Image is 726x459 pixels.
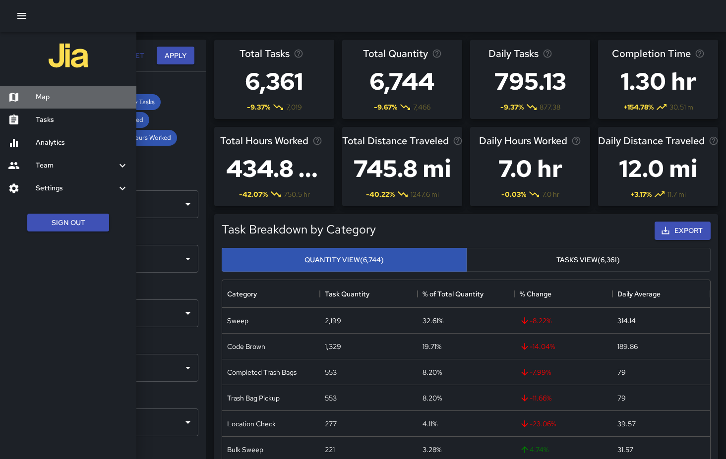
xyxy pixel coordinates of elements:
h6: Tasks [36,115,128,125]
h6: Analytics [36,137,128,148]
button: Sign Out [27,214,109,232]
h6: Team [36,160,117,171]
h6: Settings [36,183,117,194]
h6: Map [36,92,128,103]
img: jia-logo [49,36,88,75]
